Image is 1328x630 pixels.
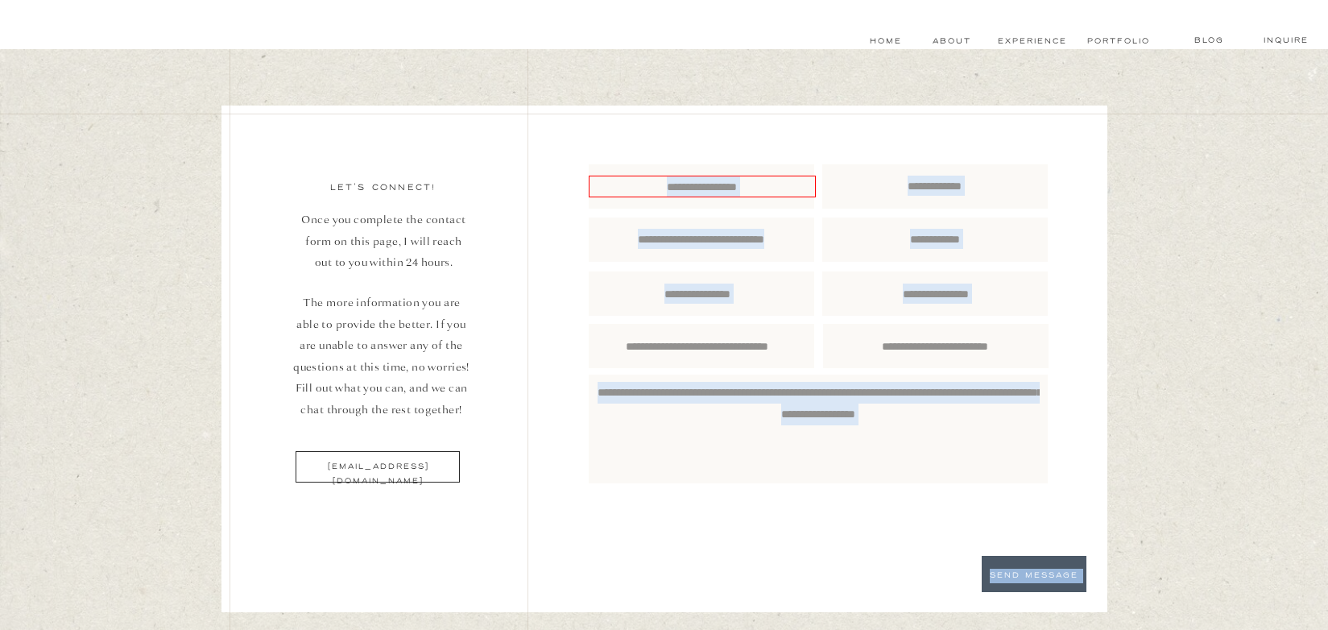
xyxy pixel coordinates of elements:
[997,35,1068,48] a: experience
[1087,35,1148,48] a: Portfolio
[1258,34,1314,47] a: Inquire
[933,35,968,48] a: About
[286,460,471,473] a: [EMAIL_ADDRESS][DOMAIN_NAME]
[299,209,470,294] p: Once you complete the contact form on this page, I will reach out to you within 24 hours.
[292,292,471,426] p: The more information you are able to provide the better. If you are unable to answer any of the q...
[867,35,904,48] a: Home
[982,569,1086,579] a: SEND MESSAGE
[1177,34,1240,47] a: blog
[291,180,476,196] p: let's connect!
